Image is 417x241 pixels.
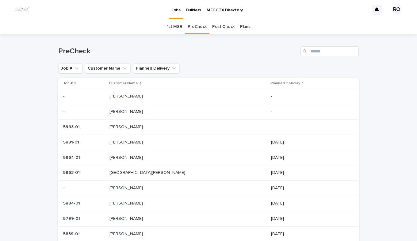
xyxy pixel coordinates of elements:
[58,119,359,135] tr: 5983-015983-01 [PERSON_NAME][PERSON_NAME] -
[58,165,359,181] tr: 5963-015963-01 [GEOGRAPHIC_DATA][PERSON_NAME][GEOGRAPHIC_DATA][PERSON_NAME] [DATE]
[240,20,250,34] a: Plans
[109,230,144,237] p: [PERSON_NAME]
[63,154,81,160] p: 5964-01
[109,93,144,99] p: [PERSON_NAME]
[85,63,131,73] button: Customer Name
[109,108,144,114] p: [PERSON_NAME]
[109,139,144,145] p: [PERSON_NAME]
[271,201,349,206] p: [DATE]
[58,104,359,120] tr: -- [PERSON_NAME][PERSON_NAME] -
[63,80,73,87] p: Job #
[63,200,81,206] p: 5884-01
[271,231,349,237] p: [DATE]
[12,4,31,16] img: dhEtdSsQReaQtgKTuLrt
[63,139,80,145] p: 5881-01
[188,20,207,34] a: PreCheck
[109,215,144,221] p: [PERSON_NAME]
[133,63,180,73] button: Planned Delivery
[58,181,359,196] tr: -- [PERSON_NAME][PERSON_NAME] [DATE]
[300,46,359,56] input: Search
[167,20,182,34] a: 1st MSR
[271,140,349,145] p: [DATE]
[58,89,359,104] tr: -- [PERSON_NAME][PERSON_NAME] -
[63,93,66,99] p: -
[271,186,349,191] p: [DATE]
[270,80,300,87] p: Planned Delivery
[58,135,359,150] tr: 5881-015881-01 [PERSON_NAME][PERSON_NAME] [DATE]
[63,230,81,237] p: 5839-01
[58,150,359,165] tr: 5964-015964-01 [PERSON_NAME][PERSON_NAME] [DATE]
[212,20,235,34] a: Post Check
[58,211,359,226] tr: 5799-015799-01 [PERSON_NAME][PERSON_NAME] [DATE]
[109,184,144,191] p: [PERSON_NAME]
[63,215,81,221] p: 5799-01
[271,124,349,130] p: -
[63,184,66,191] p: -
[63,123,81,130] p: 5983-01
[271,170,349,175] p: [DATE]
[271,155,349,160] p: [DATE]
[392,5,402,15] div: RO
[58,196,359,211] tr: 5884-015884-01 [PERSON_NAME][PERSON_NAME] [DATE]
[271,109,349,114] p: -
[271,94,349,99] p: -
[63,108,66,114] p: -
[109,80,138,87] p: Customer Name
[63,169,81,175] p: 5963-01
[271,216,349,221] p: [DATE]
[58,63,82,73] button: Job #
[109,200,144,206] p: [PERSON_NAME]
[109,123,144,130] p: [PERSON_NAME]
[109,154,144,160] p: [PERSON_NAME]
[109,169,186,175] p: [GEOGRAPHIC_DATA][PERSON_NAME]
[58,47,298,56] h1: PreCheck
